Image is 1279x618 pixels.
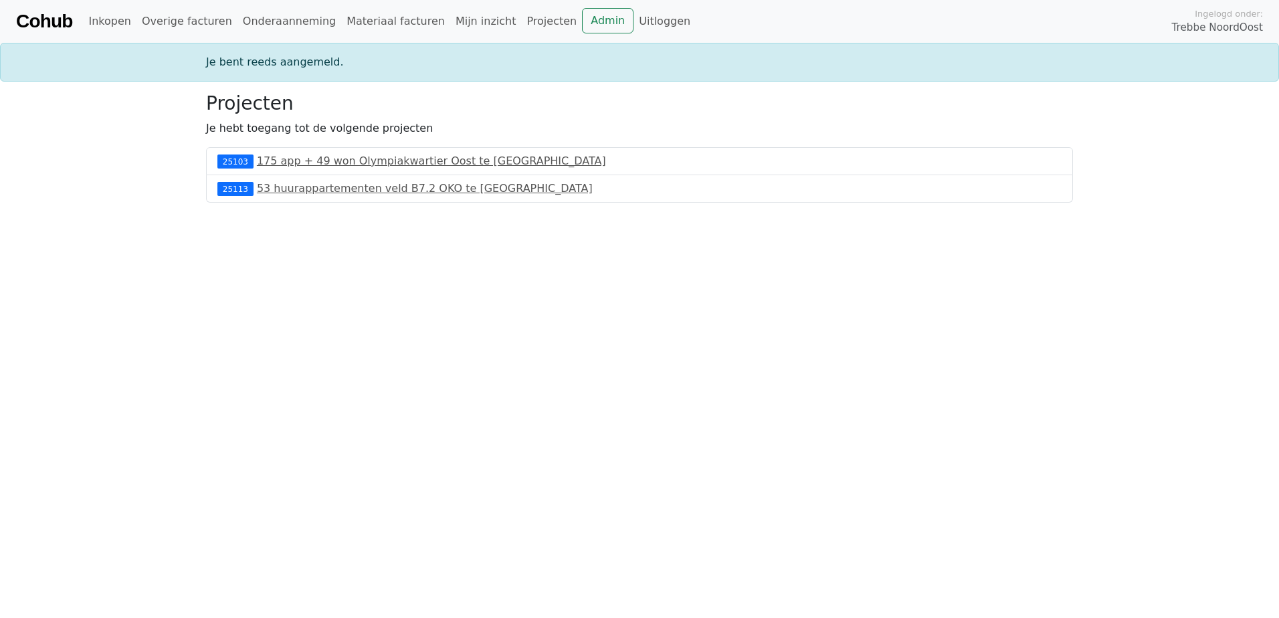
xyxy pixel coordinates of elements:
a: Projecten [521,8,582,35]
a: Admin [582,8,633,33]
h3: Projecten [206,92,1073,115]
span: Trebbe NoordOost [1172,20,1263,35]
span: Ingelogd onder: [1195,7,1263,20]
div: Je bent reeds aangemeld. [198,54,1081,70]
a: Overige facturen [136,8,237,35]
div: 25103 [217,154,254,168]
a: Inkopen [83,8,136,35]
a: Cohub [16,5,72,37]
a: Uitloggen [633,8,696,35]
div: 25113 [217,182,254,195]
a: Onderaanneming [237,8,341,35]
a: 175 app + 49 won Olympiakwartier Oost te [GEOGRAPHIC_DATA] [257,154,606,167]
a: 53 huurappartementen veld B7.2 OKO te [GEOGRAPHIC_DATA] [257,182,593,195]
a: Mijn inzicht [450,8,522,35]
p: Je hebt toegang tot de volgende projecten [206,120,1073,136]
a: Materiaal facturen [341,8,450,35]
